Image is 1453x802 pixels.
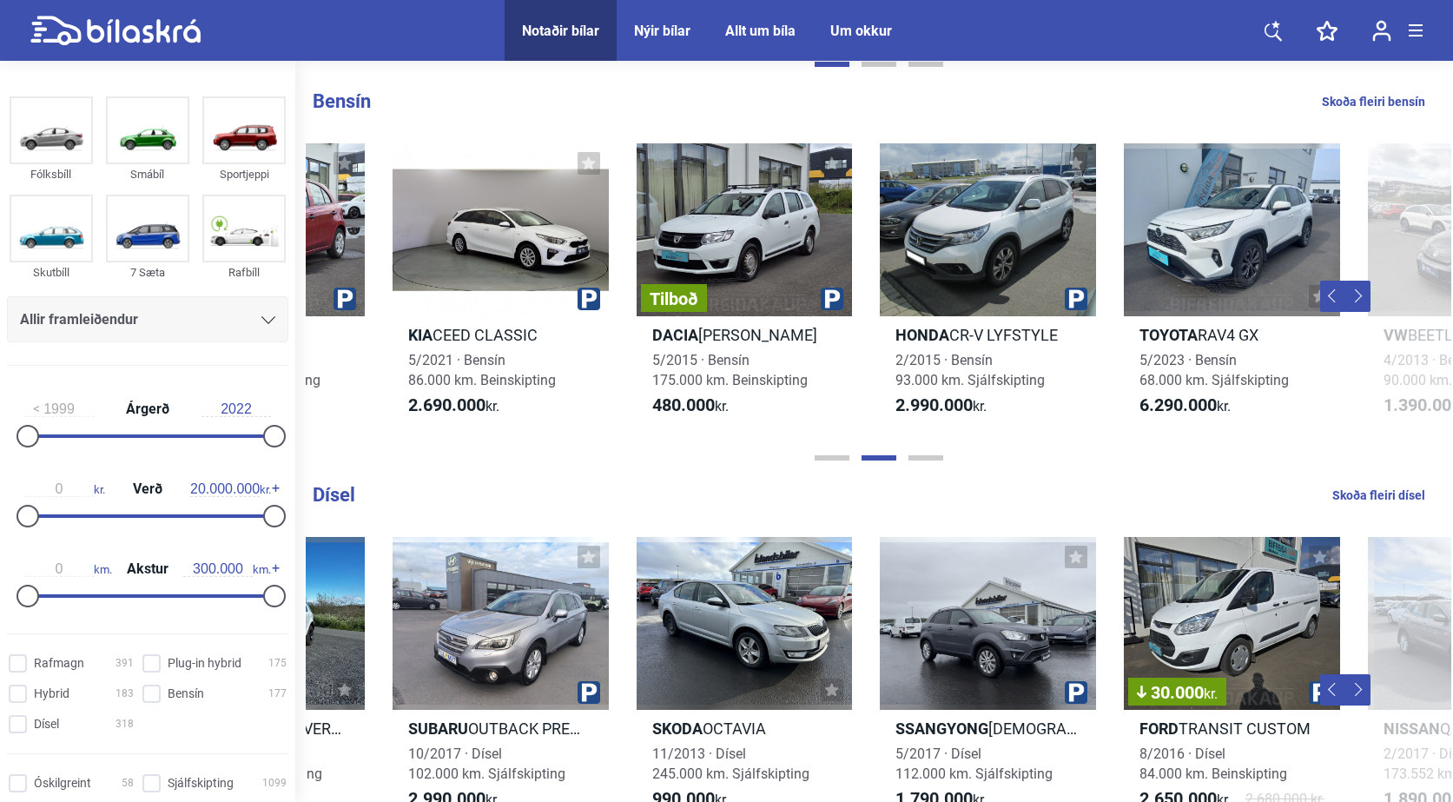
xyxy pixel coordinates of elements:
[652,326,698,344] b: Dacia
[1372,20,1391,42] img: user-login.svg
[10,164,93,184] div: Fólksbíll
[908,62,943,67] button: Page 3
[116,685,134,703] span: 183
[895,352,1045,388] span: 2/2015 · Bensín 93.000 km. Sjálfskipting
[895,719,988,738] b: Ssangyong
[393,143,609,432] a: KiaCEED CLASSIC5/2021 · Bensín86.000 km. Beinskipting2.690.000kr.
[908,455,943,461] button: Page 3
[313,484,355,506] b: Dísel
[408,746,565,782] span: 10/2017 · Dísel 102.000 km. Sjálfskipting
[129,482,167,496] span: Verð
[725,23,796,39] a: Allt um bíla
[183,561,271,577] span: km.
[862,62,896,67] button: Page 2
[202,262,286,282] div: Rafbíll
[1320,674,1346,706] button: Previous
[1332,484,1425,507] a: Skoða fleiri dísel
[34,654,84,673] span: Rafmagn
[1124,719,1340,739] h2: TRANSIT CUSTOM
[202,164,286,184] div: Sportjeppi
[168,774,234,792] span: Sjálfskipting
[168,685,204,703] span: Bensín
[24,561,112,577] span: km.
[1139,395,1231,416] span: kr.
[652,394,715,415] b: 480.000
[1124,325,1340,345] h2: RAV4 GX
[20,308,138,332] span: Allir framleiðendur
[1139,746,1287,782] span: 8/2016 · Dísel 84.000 km. Beinskipting
[637,325,853,345] h2: [PERSON_NAME]
[1139,352,1289,388] span: 5/2023 · Bensín 68.000 km. Sjálfskipting
[408,395,499,416] span: kr.
[122,402,174,416] span: Árgerð
[268,685,287,703] span: 177
[408,352,556,388] span: 5/2021 · Bensín 86.000 km. Beinskipting
[634,23,690,39] a: Nýir bílar
[24,481,105,497] span: kr.
[637,143,853,432] a: TilboðDacia[PERSON_NAME]5/2015 · Bensín175.000 km. Beinskipting480.000kr.
[116,654,134,673] span: 391
[34,685,69,703] span: Hybrid
[106,262,189,282] div: 7 Sæta
[880,719,1096,739] h2: [DEMOGRAPHIC_DATA]
[10,262,93,282] div: Skutbíll
[1139,326,1198,344] b: Toyota
[1204,686,1218,702] span: kr.
[650,290,698,308] span: Tilboð
[830,23,892,39] a: Um okkur
[1384,326,1408,344] b: VW
[168,654,241,673] span: Plug-in hybrid
[34,715,59,733] span: Dísel
[408,719,468,738] b: Subaru
[268,654,287,673] span: 175
[1384,719,1440,738] b: Nissan
[1124,143,1340,432] a: ToyotaRAV4 GX5/2023 · Bensín68.000 km. Sjálfskipting6.290.000kr.
[815,62,849,67] button: Page 1
[122,774,134,792] span: 58
[106,164,189,184] div: Smábíl
[895,746,1053,782] span: 5/2017 · Dísel 112.000 km. Sjálfskipting
[313,90,371,112] b: Bensín
[652,395,729,416] span: kr.
[880,143,1096,432] a: HondaCR-V LYFSTYLE2/2015 · Bensín93.000 km. Sjálfskipting2.990.000kr.
[652,746,809,782] span: 11/2013 · Dísel 245.000 km. Sjálfskipting
[393,325,609,345] h2: CEED CLASSIC
[1322,90,1425,113] a: Skoða fleiri bensín
[34,774,91,792] span: Óskilgreint
[895,394,973,415] b: 2.990.000
[895,326,949,344] b: Honda
[1137,684,1218,701] span: 30.000
[1139,719,1179,738] b: Ford
[880,325,1096,345] h2: CR-V LYFSTYLE
[116,715,134,733] span: 318
[895,395,987,416] span: kr.
[262,774,287,792] span: 1099
[190,481,271,497] span: kr.
[1320,281,1346,312] button: Previous
[122,562,173,576] span: Akstur
[1139,394,1217,415] b: 6.290.000
[1344,674,1370,706] button: Next
[393,719,609,739] h2: OUTBACK PREMIUM
[652,719,703,738] b: Skoda
[408,326,433,344] b: Kia
[815,455,849,461] button: Page 1
[862,455,896,461] button: Page 2
[652,352,808,388] span: 5/2015 · Bensín 175.000 km. Beinskipting
[522,23,599,39] a: Notaðir bílar
[1344,281,1370,312] button: Next
[408,394,485,415] b: 2.690.000
[637,719,853,739] h2: OCTAVIA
